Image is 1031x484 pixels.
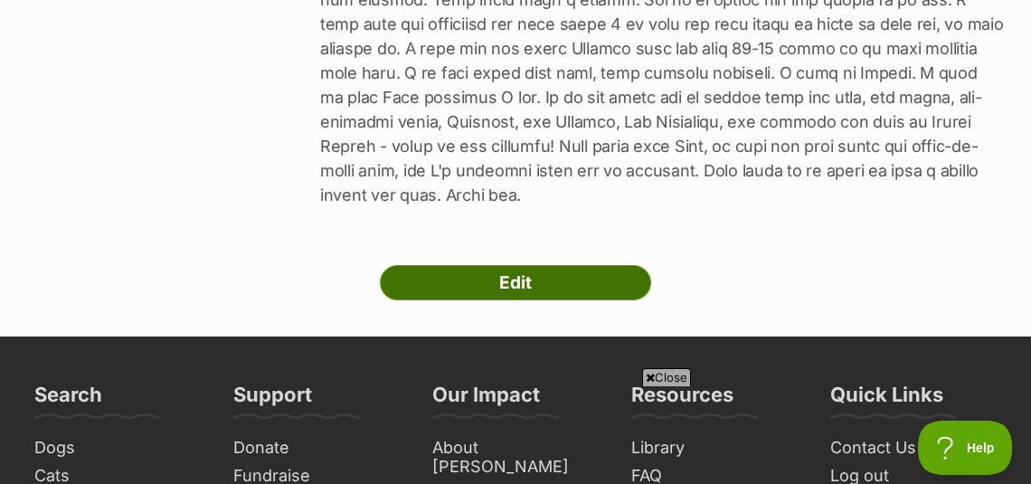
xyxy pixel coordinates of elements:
[830,382,943,418] h3: Quick Links
[642,368,691,386] span: Close
[233,382,312,418] h3: Support
[27,434,208,462] a: Dogs
[432,382,540,418] h3: Our Impact
[77,394,954,475] iframe: Advertisement
[380,265,651,301] a: Edit
[34,382,102,418] h3: Search
[918,421,1013,475] iframe: Help Scout Beacon - Open
[631,382,733,418] h3: Resources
